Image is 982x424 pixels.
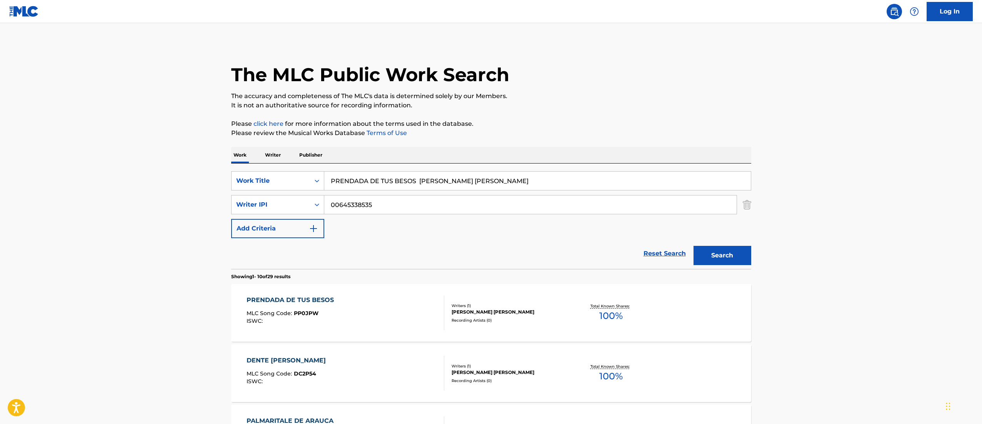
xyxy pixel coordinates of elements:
h1: The MLC Public Work Search [231,63,509,86]
span: ISWC : [247,378,265,385]
span: PP0JPW [294,310,318,317]
p: The accuracy and completeness of The MLC's data is determined solely by our Members. [231,92,751,101]
div: Writers ( 1 ) [452,363,568,369]
span: MLC Song Code : [247,370,294,377]
p: Work [231,147,249,163]
div: [PERSON_NAME] [PERSON_NAME] [452,309,568,315]
div: Arrastrar [946,395,950,418]
a: Public Search [887,4,902,19]
div: PRENDADA DE TUS BESOS [247,295,338,305]
p: It is not an authoritative source for recording information. [231,101,751,110]
div: [PERSON_NAME] [PERSON_NAME] [452,369,568,376]
div: Recording Artists ( 0 ) [452,317,568,323]
span: 100 % [599,309,623,323]
a: Log In [927,2,973,21]
p: Writer [263,147,283,163]
p: Please review the Musical Works Database [231,129,751,138]
button: Search [694,246,751,265]
img: MLC Logo [9,6,39,17]
div: Writer IPI [236,200,305,209]
a: click here [253,120,283,127]
div: Work Title [236,176,305,185]
img: help [910,7,919,16]
span: ISWC : [247,317,265,324]
div: Widget de chat [944,387,982,424]
p: Total Known Shares: [590,364,632,369]
p: Total Known Shares: [590,303,632,309]
div: DENTE [PERSON_NAME] [247,356,330,365]
img: 9d2ae6d4665cec9f34b9.svg [309,224,318,233]
a: PRENDADA DE TUS BESOSMLC Song Code:PP0JPWISWC:Writers (1)[PERSON_NAME] [PERSON_NAME]Recording Art... [231,284,751,342]
p: Showing 1 - 10 of 29 results [231,273,290,280]
a: DENTE [PERSON_NAME]MLC Song Code:DC2P54ISWC:Writers (1)[PERSON_NAME] [PERSON_NAME]Recording Artis... [231,344,751,402]
button: Add Criteria [231,219,324,238]
span: MLC Song Code : [247,310,294,317]
img: search [890,7,899,16]
div: Recording Artists ( 0 ) [452,378,568,384]
p: Publisher [297,147,325,163]
div: Help [907,4,922,19]
a: Reset Search [640,245,690,262]
a: Terms of Use [365,129,407,137]
span: 100 % [599,369,623,383]
span: DC2P54 [294,370,316,377]
p: Please for more information about the terms used in the database. [231,119,751,129]
iframe: Chat Widget [944,387,982,424]
div: Writers ( 1 ) [452,303,568,309]
form: Search Form [231,171,751,269]
img: Delete Criterion [743,195,751,214]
